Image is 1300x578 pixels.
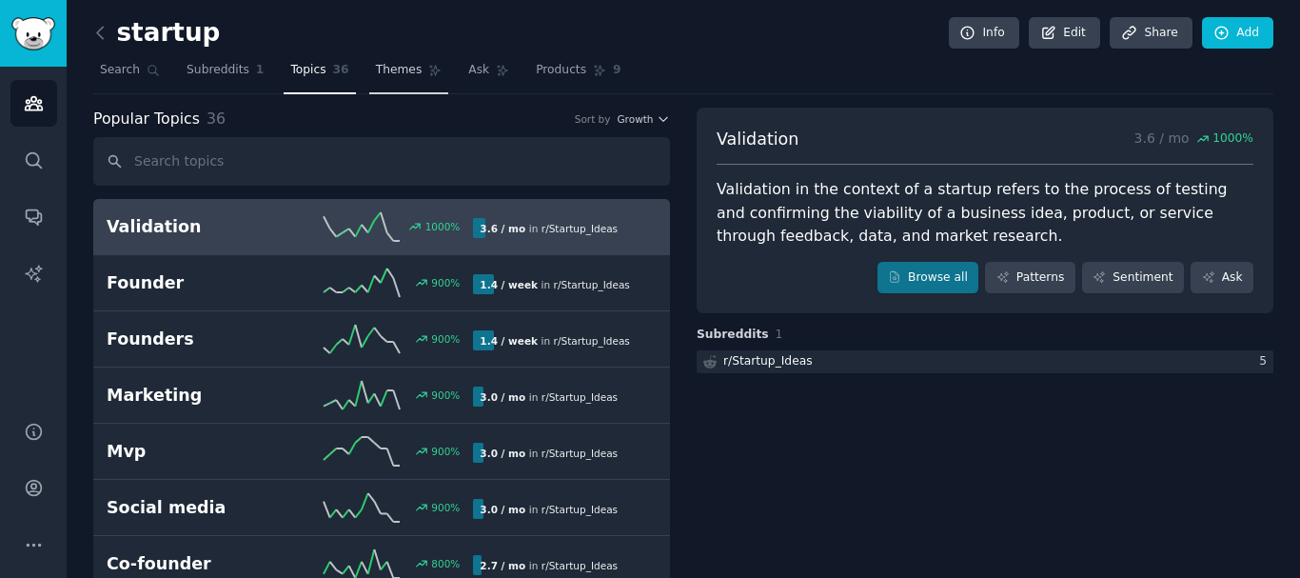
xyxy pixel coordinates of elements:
[93,137,670,186] input: Search topics
[107,215,290,239] h2: Validation
[536,62,586,79] span: Products
[376,62,423,79] span: Themes
[468,62,489,79] span: Ask
[107,271,290,295] h2: Founder
[723,353,813,370] div: r/ Startup_Ideas
[480,223,525,234] b: 3.6 / mo
[480,448,525,459] b: 3.0 / mo
[480,504,525,515] b: 3.0 / mo
[107,552,290,576] h2: Co-founder
[554,335,630,347] span: r/ Startup_Ideas
[617,112,653,126] span: Growth
[542,391,618,403] span: r/ Startup_Ideas
[480,560,525,571] b: 2.7 / mo
[93,108,200,131] span: Popular Topics
[1082,262,1184,294] a: Sentiment
[529,55,627,94] a: Products9
[613,62,621,79] span: 9
[1134,128,1253,151] p: 3.6 / mo
[717,178,1253,249] div: Validation in the context of a startup refers to the process of testing and confirming the viabil...
[431,501,460,514] div: 900 %
[480,391,525,403] b: 3.0 / mo
[776,328,783,341] span: 1
[11,17,55,50] img: GummySearch logo
[542,448,618,459] span: r/ Startup_Ideas
[180,55,270,94] a: Subreddits1
[369,55,449,94] a: Themes
[284,55,355,94] a: Topics36
[542,223,618,234] span: r/ Startup_Ideas
[93,368,670,424] a: Marketing900%3.0 / moin r/Startup_Ideas
[93,199,670,255] a: Validation1000%3.6 / moin r/Startup_Ideas
[425,220,461,233] div: 1000 %
[473,218,624,238] div: in
[473,330,636,350] div: in
[473,274,636,294] div: in
[107,496,290,520] h2: Social media
[1029,17,1100,50] a: Edit
[480,279,538,290] b: 1.4 / week
[93,255,670,311] a: Founder900%1.4 / weekin r/Startup_Ideas
[93,480,670,536] a: Social media900%3.0 / moin r/Startup_Ideas
[431,332,460,346] div: 900 %
[333,62,349,79] span: 36
[480,335,538,347] b: 1.4 / week
[1212,130,1253,148] span: 1000 %
[1202,17,1273,50] a: Add
[473,499,624,519] div: in
[985,262,1074,294] a: Patterns
[717,128,798,151] span: Validation
[462,55,516,94] a: Ask
[256,62,265,79] span: 1
[93,55,167,94] a: Search
[554,279,630,290] span: r/ Startup_Ideas
[877,262,979,294] a: Browse all
[431,557,460,570] div: 800 %
[207,110,226,128] span: 36
[542,560,618,571] span: r/ Startup_Ideas
[107,384,290,408] h2: Marketing
[431,389,460,402] div: 900 %
[617,112,670,126] button: Growth
[1259,353,1273,370] div: 5
[575,112,611,126] div: Sort by
[473,443,624,463] div: in
[93,311,670,368] a: Founders900%1.4 / weekin r/Startup_Ideas
[431,276,460,289] div: 900 %
[93,424,670,480] a: Mvp900%3.0 / moin r/Startup_Ideas
[107,440,290,464] h2: Mvp
[542,504,618,515] span: r/ Startup_Ideas
[1191,262,1253,294] a: Ask
[93,18,220,49] h2: startup
[107,328,290,351] h2: Founders
[949,17,1019,50] a: Info
[1110,17,1192,50] a: Share
[187,62,249,79] span: Subreddits
[431,445,460,458] div: 900 %
[100,62,140,79] span: Search
[473,555,624,575] div: in
[697,350,1273,374] a: r/Startup_Ideas5
[473,387,624,407] div: in
[697,327,769,344] span: Subreddits
[290,62,325,79] span: Topics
